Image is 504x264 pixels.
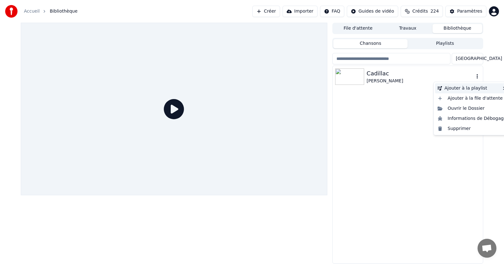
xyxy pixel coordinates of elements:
span: [GEOGRAPHIC_DATA] [456,56,502,62]
button: Créer [252,6,280,17]
button: File d'attente [333,24,383,33]
a: Accueil [24,8,40,15]
button: Paramètres [445,6,486,17]
img: youka [5,5,18,18]
a: Ouvrir le chat [478,239,496,258]
div: Cadillac [367,69,474,78]
div: Paramètres [457,8,482,15]
div: [PERSON_NAME] [367,78,474,84]
span: Bibliothèque [50,8,77,15]
button: Guides de vidéo [347,6,398,17]
button: Bibliothèque [432,24,482,33]
button: Crédits224 [401,6,443,17]
button: Playlists [408,39,482,48]
button: Chansons [333,39,408,48]
nav: breadcrumb [24,8,77,15]
button: Importer [283,6,318,17]
span: 224 [430,8,439,15]
span: Crédits [412,8,428,15]
button: FAQ [320,6,344,17]
button: Travaux [383,24,433,33]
